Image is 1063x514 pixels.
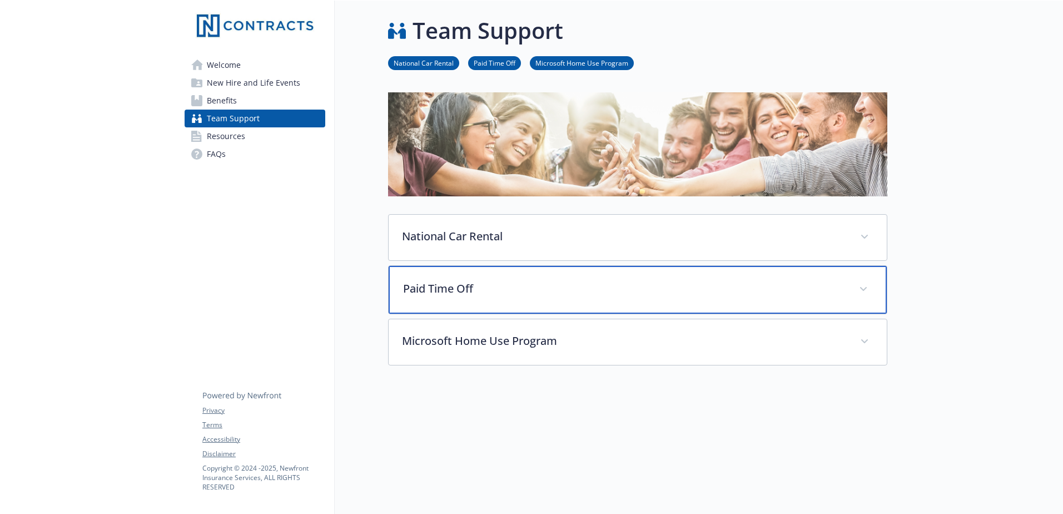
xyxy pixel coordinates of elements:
[207,92,237,110] span: Benefits
[388,57,459,68] a: National Car Rental
[207,110,260,127] span: Team Support
[389,266,887,314] div: Paid Time Off
[388,92,887,196] img: team support page banner
[202,449,325,459] a: Disclaimer
[207,56,241,74] span: Welcome
[207,127,245,145] span: Resources
[185,56,325,74] a: Welcome
[202,463,325,492] p: Copyright © 2024 - 2025 , Newfront Insurance Services, ALL RIGHTS RESERVED
[185,74,325,92] a: New Hire and Life Events
[185,92,325,110] a: Benefits
[185,145,325,163] a: FAQs
[185,110,325,127] a: Team Support
[403,280,846,297] p: Paid Time Off
[185,127,325,145] a: Resources
[468,57,521,68] a: Paid Time Off
[207,74,300,92] span: New Hire and Life Events
[389,215,887,260] div: National Car Rental
[202,434,325,444] a: Accessibility
[207,145,226,163] span: FAQs
[402,228,847,245] p: National Car Rental
[413,14,563,47] h1: Team Support
[202,406,325,416] a: Privacy
[202,420,325,430] a: Terms
[530,57,634,68] a: Microsoft Home Use Program
[389,319,887,365] div: Microsoft Home Use Program
[402,333,847,349] p: Microsoft Home Use Program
